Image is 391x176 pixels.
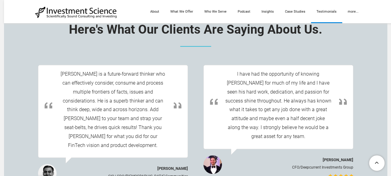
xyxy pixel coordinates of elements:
[69,22,322,37] font: Here's What Our Clients Are Saying About Us.
[323,156,353,163] div: [PERSON_NAME]
[225,70,331,141] div: ​
[61,71,165,148] span: [PERSON_NAME] is a future-forward thinker who can effectively consider, consume and process multi...
[292,165,299,170] span: CFO
[301,165,353,170] span: Deepcurrent Investments Group
[225,71,331,139] span: I have had the opportunity of knowing [PERSON_NAME] for much of my life and I have seen his hard ...
[203,155,222,174] img: Picture
[35,6,117,19] img: Investment Science | NYC Consulting Services
[157,165,188,172] div: [PERSON_NAME]
[292,164,353,171] h4: /
[180,46,211,47] img: Picture
[367,153,388,173] a: To Top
